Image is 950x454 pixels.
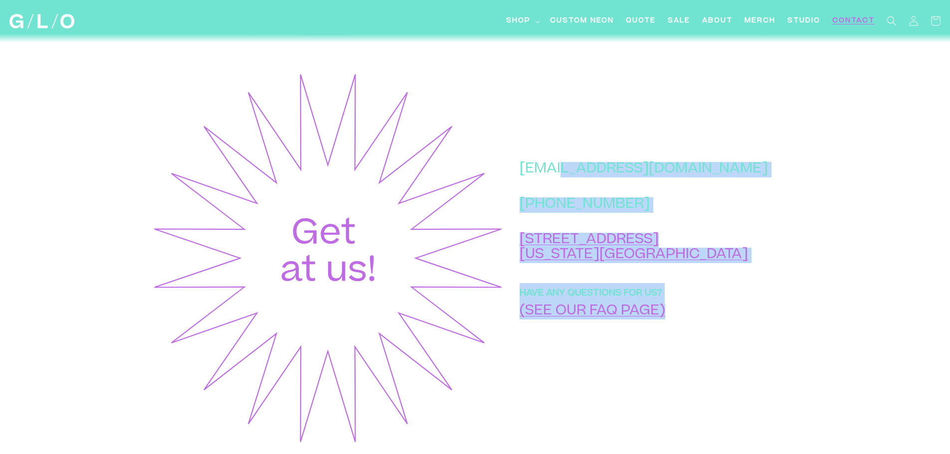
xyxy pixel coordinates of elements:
[696,10,739,32] a: About
[745,16,775,26] span: Merch
[9,14,74,28] img: GLO Studio
[620,10,662,32] a: Quote
[6,10,78,32] a: GLO Studio
[520,162,768,177] p: [EMAIL_ADDRESS][DOMAIN_NAME]
[832,16,875,26] span: Contact
[662,10,696,32] a: SALE
[500,10,544,32] summary: Shop
[668,16,690,26] span: SALE
[770,314,950,454] iframe: Chat Widget
[520,233,748,262] a: [STREET_ADDRESS][US_STATE][GEOGRAPHIC_DATA]
[787,16,820,26] span: Studio
[739,10,781,32] a: Merch
[550,16,614,26] span: Custom Neon
[702,16,733,26] span: About
[826,10,881,32] a: Contact
[881,10,903,32] summary: Search
[506,16,531,26] span: Shop
[520,197,768,212] p: [PHONE_NUMBER]
[520,289,662,298] strong: HAVE ANY QUESTIONS FOR US?
[626,16,656,26] span: Quote
[781,10,826,32] a: Studio
[520,304,665,318] a: (SEE OUR FAQ PAGE)
[544,10,620,32] a: Custom Neon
